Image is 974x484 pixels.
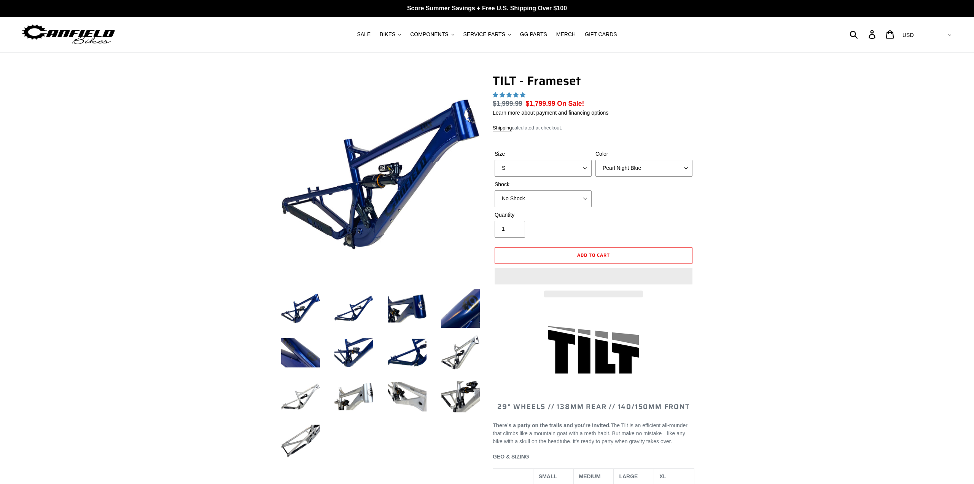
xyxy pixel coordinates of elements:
span: GG PARTS [520,31,547,38]
img: Load image into Gallery viewer, TILT - Frameset [439,376,481,418]
img: Load image into Gallery viewer, TILT - Frameset [280,332,321,374]
a: GG PARTS [516,29,551,40]
label: Shock [495,181,592,188]
span: On Sale! [557,99,584,109]
div: calculated at checkout. [493,124,694,132]
button: SERVICE PARTS [459,29,514,40]
span: Add to cart [577,251,610,259]
label: Quantity [495,211,592,219]
img: Load image into Gallery viewer, TILT - Frameset [439,288,481,329]
img: Load image into Gallery viewer, TILT - Frameset [333,332,375,374]
img: TILT - Frameset [281,75,480,274]
span: BIKES [380,31,395,38]
label: Size [495,150,592,158]
img: Load image into Gallery viewer, TILT - Frameset [333,376,375,418]
a: MERCH [552,29,579,40]
img: Load image into Gallery viewer, TILT - Frameset [280,376,321,418]
img: Load image into Gallery viewer, TILT - Frameset [280,288,321,329]
span: XL [659,473,666,479]
span: MERCH [556,31,576,38]
input: Search [854,26,873,43]
span: SALE [357,31,371,38]
label: Color [595,150,692,158]
span: 5.00 stars [493,92,527,98]
a: SALE [353,29,374,40]
span: MEDIUM [579,473,601,479]
span: $1,799.99 [526,100,555,107]
span: SERVICE PARTS [463,31,505,38]
span: GIFT CARDS [585,31,617,38]
a: Learn more about payment and financing options [493,110,608,116]
span: The Tilt is an efficient all-rounder that climbs like a mountain goat with a meth habit. But make... [493,422,688,444]
img: Load image into Gallery viewer, TILT - Frameset [280,420,321,462]
span: LARGE [619,473,638,479]
span: GEO & SIZING [493,454,529,460]
h1: TILT - Frameset [493,73,694,88]
s: $1,999.99 [493,100,522,107]
img: Load image into Gallery viewer, TILT - Frameset [386,332,428,374]
b: There’s a party on the trails and you’re invited. [493,422,611,428]
img: Load image into Gallery viewer, TILT - Frameset [333,288,375,329]
span: SMALL [539,473,557,479]
img: Canfield Bikes [21,22,116,46]
span: 29" WHEELS // 138mm REAR // 140/150mm FRONT [497,401,689,412]
button: Add to cart [495,247,692,264]
a: Shipping [493,125,512,131]
button: BIKES [376,29,405,40]
a: GIFT CARDS [581,29,621,40]
img: Load image into Gallery viewer, TILT - Frameset [386,376,428,418]
img: Load image into Gallery viewer, TILT - Frameset [386,288,428,329]
button: COMPONENTS [406,29,458,40]
span: COMPONENTS [410,31,448,38]
img: Load image into Gallery viewer, TILT - Frameset [439,332,481,374]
